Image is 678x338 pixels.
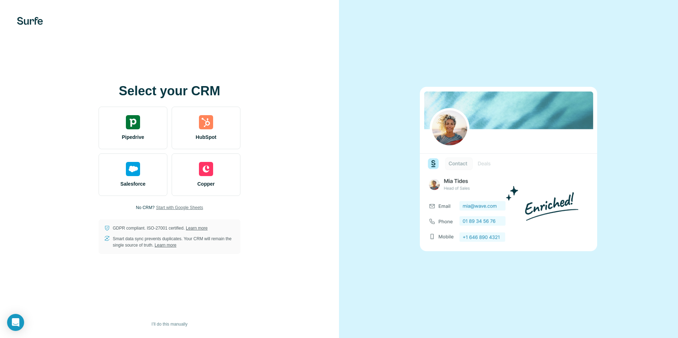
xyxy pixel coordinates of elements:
img: pipedrive's logo [126,115,140,129]
button: Start with Google Sheets [156,204,203,211]
p: No CRM? [136,204,155,211]
span: Salesforce [121,180,146,187]
button: I’ll do this manually [146,319,192,329]
h1: Select your CRM [99,84,240,98]
span: Pipedrive [122,134,144,141]
p: GDPR compliant. ISO-27001 certified. [113,225,207,231]
img: hubspot's logo [199,115,213,129]
img: copper's logo [199,162,213,176]
span: HubSpot [196,134,216,141]
img: salesforce's logo [126,162,140,176]
span: I’ll do this manually [151,321,187,327]
img: none image [420,87,597,251]
a: Learn more [155,243,176,248]
div: Open Intercom Messenger [7,314,24,331]
img: Surfe's logo [17,17,43,25]
p: Smart data sync prevents duplicates. Your CRM will remain the single source of truth. [113,236,235,248]
span: Copper [198,180,215,187]
a: Learn more [186,226,207,231]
